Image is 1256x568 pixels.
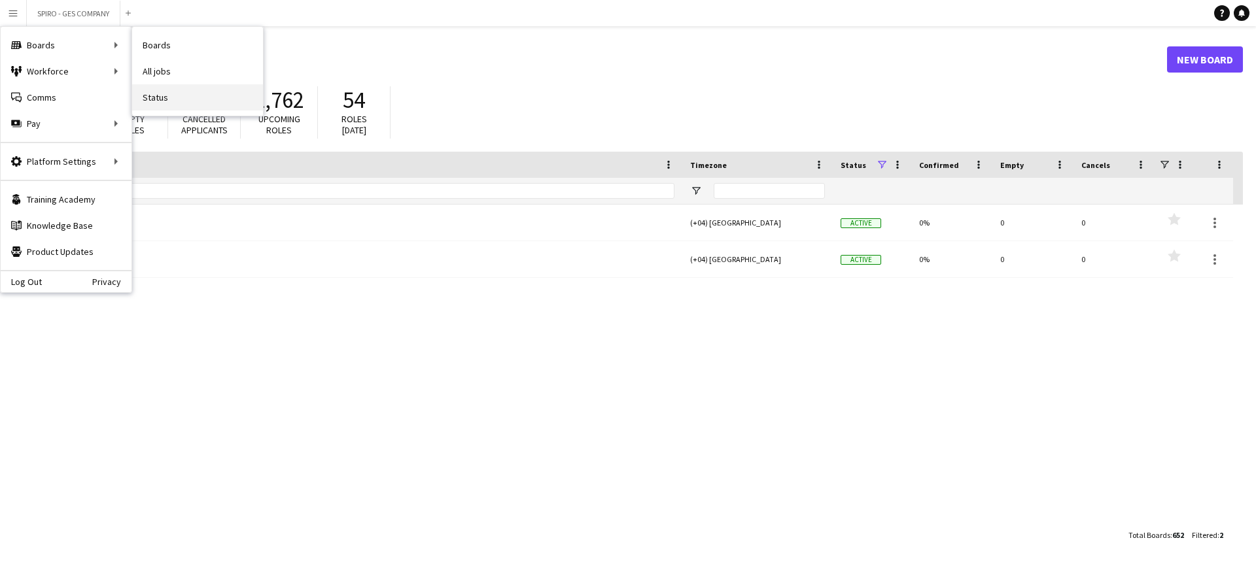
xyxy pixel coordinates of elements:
[1128,522,1184,548] div: :
[31,241,674,278] a: SPIRO - GES COMPANY
[1192,530,1217,540] span: Filtered
[132,58,263,84] a: All jobs
[254,86,304,114] span: 1,762
[1,186,131,212] a: Training Academy
[1,58,131,84] div: Workforce
[1,110,131,137] div: Pay
[1073,205,1155,241] div: 0
[1,212,131,239] a: Knowledge Base
[1219,530,1223,540] span: 2
[682,205,833,241] div: (+04) [GEOGRAPHIC_DATA]
[714,183,825,199] input: Timezone Filter Input
[690,160,727,170] span: Timezone
[132,84,263,110] a: Status
[1,239,131,265] a: Product Updates
[1192,522,1223,548] div: :
[181,113,228,136] span: Cancelled applicants
[841,218,881,228] span: Active
[341,113,367,136] span: Roles [DATE]
[343,86,365,114] span: 54
[132,32,263,58] a: Boards
[92,276,131,287] a: Privacy
[690,185,702,197] button: Open Filter Menu
[992,205,1073,241] div: 0
[841,160,866,170] span: Status
[919,160,959,170] span: Confirmed
[1,148,131,175] div: Platform Settings
[1128,530,1170,540] span: Total Boards
[1081,160,1110,170] span: Cancels
[23,50,1167,69] h1: Boards
[682,241,833,277] div: (+04) [GEOGRAPHIC_DATA]
[841,255,881,265] span: Active
[992,241,1073,277] div: 0
[1,84,131,110] a: Comms
[1073,241,1155,277] div: 0
[1,276,42,287] a: Log Out
[1,32,131,58] div: Boards
[911,205,992,241] div: 0%
[27,1,120,26] button: SPIRO - GES COMPANY
[54,183,674,199] input: Board name Filter Input
[258,113,300,136] span: Upcoming roles
[1000,160,1024,170] span: Empty
[31,205,674,241] a: GES
[1167,46,1243,73] a: New Board
[1172,530,1184,540] span: 652
[911,241,992,277] div: 0%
